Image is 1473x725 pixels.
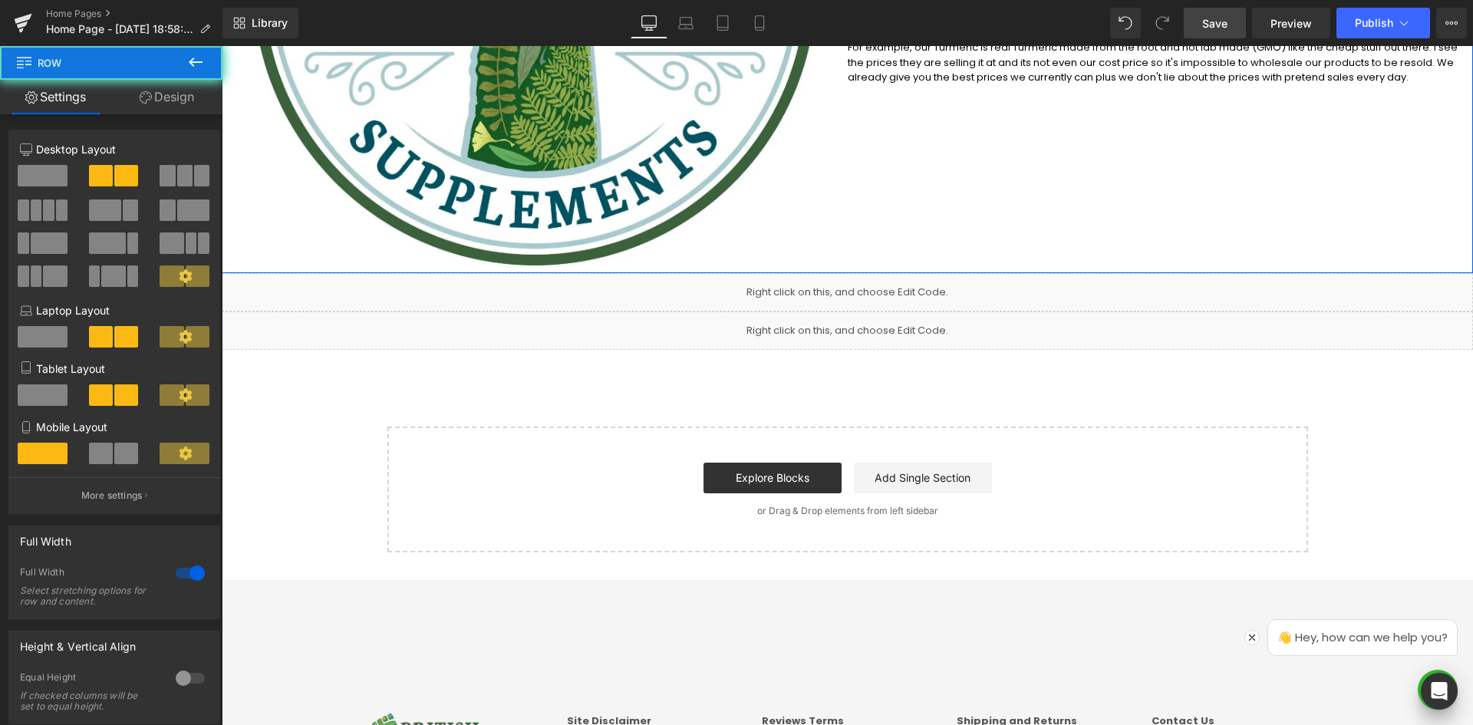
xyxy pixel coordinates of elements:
[482,417,620,447] a: Explore Blocks
[20,361,209,377] p: Tablet Layout
[20,690,158,712] div: If checked columns will be set to equal height.
[222,8,298,38] a: New Library
[20,671,160,687] div: Equal Height
[20,585,158,607] div: Select stretching options for row and content.
[1110,8,1141,38] button: Undo
[81,489,143,503] p: More settings
[20,631,136,653] div: Height & Vertical Align
[190,460,1062,470] p: or Drag & Drop elements from left sidebar
[704,8,741,38] a: Tablet
[20,302,209,318] p: Laptop Layout
[1270,15,1312,31] span: Preview
[1202,15,1227,31] span: Save
[1336,8,1430,38] button: Publish
[15,46,169,80] span: Row
[930,667,993,682] a: Contact Us
[1355,17,1393,29] span: Publish
[252,16,288,30] span: Library
[20,419,209,435] p: Mobile Layout
[20,566,160,582] div: Full Width
[1046,574,1235,610] p: 👋 Hey, how can we help you?
[20,526,71,548] div: Full Width
[345,667,430,682] a: Site Disclaimer
[631,8,667,38] a: Desktop
[1147,8,1178,38] button: Redo
[735,667,855,682] a: Shipping and Returns
[111,80,222,114] a: Design
[46,8,222,20] a: Home Pages
[540,667,622,682] a: Reviews Terms
[1252,8,1330,38] a: Preview
[1421,673,1458,710] div: Open Intercom Messenger
[46,23,193,35] span: Home Page - [DATE] 18:58:39
[667,8,704,38] a: Laptop
[632,417,770,447] a: Add Single Section
[1436,8,1467,38] button: More
[9,477,219,513] button: More settings
[20,141,209,157] p: Desktop Layout
[741,8,778,38] a: Mobile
